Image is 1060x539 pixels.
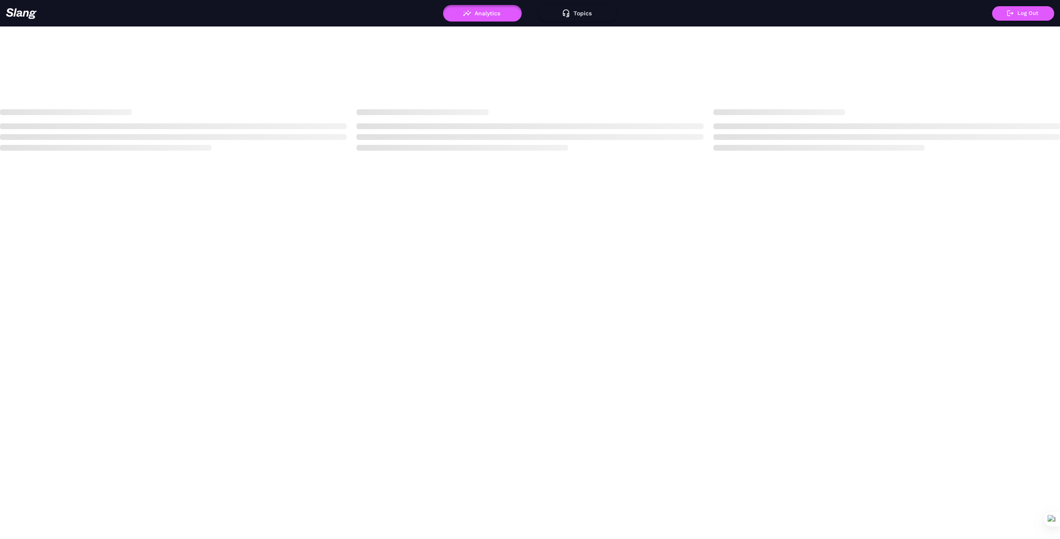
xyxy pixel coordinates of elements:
button: Analytics [443,5,522,22]
button: Log Out [992,6,1054,21]
img: 623511267c55cb56e2f2a487_logo2.png [6,8,37,19]
button: Topics [538,5,617,22]
a: Analytics [443,10,522,16]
